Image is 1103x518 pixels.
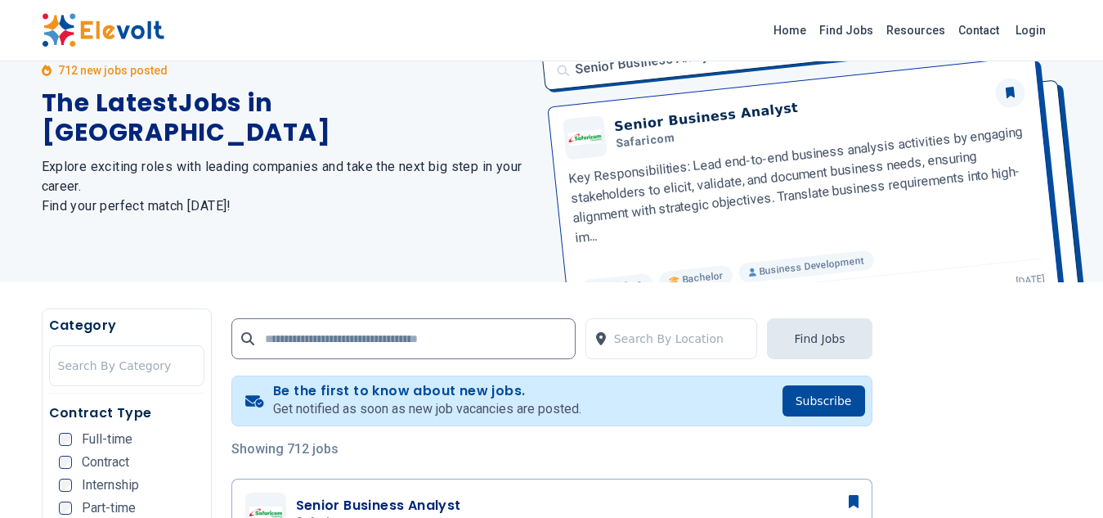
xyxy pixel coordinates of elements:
[82,456,129,469] span: Contract
[880,17,952,43] a: Resources
[82,433,132,446] span: Full-time
[782,385,865,417] button: Subscribe
[49,316,204,336] h5: Category
[59,502,72,515] input: Part-time
[296,496,461,516] h3: Senior Business Analyst
[952,17,1006,43] a: Contact
[59,456,72,469] input: Contract
[42,13,164,47] img: Elevolt
[42,157,532,216] h2: Explore exciting roles with leading companies and take the next big step in your career. Find you...
[813,17,880,43] a: Find Jobs
[49,403,204,423] h5: Contract Type
[767,17,813,43] a: Home
[58,62,168,79] p: 712 new jobs posted
[231,439,872,459] p: Showing 712 jobs
[82,479,139,492] span: Internship
[59,433,72,446] input: Full-time
[273,383,581,399] h4: Be the first to know about new jobs.
[1021,439,1103,518] iframe: Chat Widget
[273,399,581,419] p: Get notified as soon as new job vacancies are posted.
[1006,14,1056,47] a: Login
[767,318,872,359] button: Find Jobs
[42,88,532,147] h1: The Latest Jobs in [GEOGRAPHIC_DATA]
[59,479,72,492] input: Internship
[82,502,136,515] span: Part-time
